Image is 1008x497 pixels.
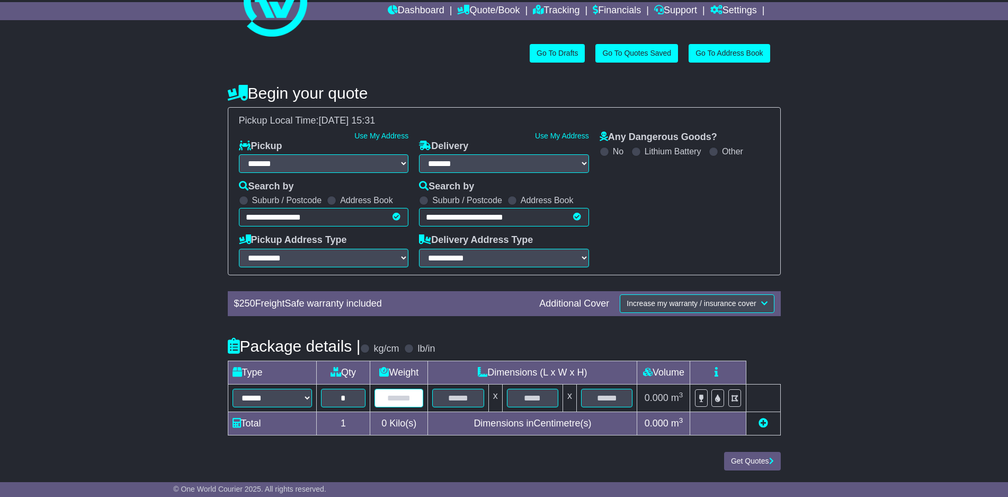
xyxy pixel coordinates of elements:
a: Support [654,2,697,20]
label: Pickup [239,141,282,152]
span: [DATE] 15:31 [319,115,376,126]
a: Tracking [533,2,579,20]
div: Pickup Local Time: [234,115,775,127]
span: 0.000 [645,418,668,429]
td: 1 [316,412,370,435]
span: m [671,418,683,429]
button: Get Quotes [724,452,781,470]
span: 0 [381,418,387,429]
td: Dimensions in Centimetre(s) [428,412,637,435]
span: © One World Courier 2025. All rights reserved. [173,485,326,493]
div: $ FreightSafe warranty included [229,298,534,310]
sup: 3 [679,391,683,399]
label: Search by [419,181,474,193]
td: Weight [370,361,428,384]
label: Suburb / Postcode [432,195,502,205]
label: Address Book [340,195,393,205]
a: Dashboard [388,2,444,20]
span: Increase my warranty / insurance cover [627,299,756,308]
label: Other [722,146,743,156]
label: kg/cm [373,343,399,355]
td: x [563,384,577,412]
a: Financials [593,2,641,20]
sup: 3 [679,416,683,424]
span: 250 [239,298,255,309]
a: Quote/Book [457,2,520,20]
a: Add new item [759,418,768,429]
td: Total [228,412,316,435]
label: Any Dangerous Goods? [600,132,717,143]
td: Qty [316,361,370,384]
label: No [613,146,623,156]
h4: Begin your quote [228,84,781,102]
a: Go To Address Book [689,44,770,63]
span: 0.000 [645,393,668,403]
label: Delivery [419,141,468,152]
td: x [488,384,502,412]
label: Lithium Battery [645,146,701,156]
td: Dimensions (L x W x H) [428,361,637,384]
td: Type [228,361,316,384]
a: Go To Quotes Saved [595,44,678,63]
a: Use My Address [354,132,408,140]
button: Increase my warranty / insurance cover [620,294,774,313]
div: Additional Cover [534,298,614,310]
label: Search by [239,181,294,193]
label: lb/in [417,343,435,355]
span: m [671,393,683,403]
label: Suburb / Postcode [252,195,322,205]
td: Kilo(s) [370,412,428,435]
a: Use My Address [535,132,589,140]
h4: Package details | [228,337,361,355]
label: Address Book [521,195,574,205]
td: Volume [637,361,690,384]
label: Pickup Address Type [239,234,347,246]
a: Settings [710,2,757,20]
a: Go To Drafts [530,44,585,63]
label: Delivery Address Type [419,234,533,246]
